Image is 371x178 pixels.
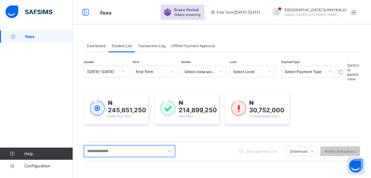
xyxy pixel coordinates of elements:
span: ₦ 245,651,250 [108,99,146,114]
span: Level [230,60,236,64]
span: Help [24,151,73,156]
span: Fees [100,10,112,16]
button: Open asap [347,157,365,175]
img: paid-1.3eb1404cbcb1d3b736510a26bbfa3ccb.svg [160,101,175,116]
span: Dashboard [87,44,105,48]
span: Transaction Log [138,44,165,48]
span: Payment Type [281,60,300,64]
span: Offline Payment Approval [171,44,215,48]
span: Notify Defaulters [325,149,356,154]
img: expected-1.03dd87d44185fb6c27cc9b2570c10499.svg [90,101,105,116]
span: Outstanding Fees [249,114,279,118]
div: Select Level [233,69,264,74]
span: ₦ 214,899,250 [179,99,217,114]
span: Grace Period [174,8,198,12]
span: Configuration [24,163,73,168]
span: Term [132,60,139,64]
span: Session [84,60,94,64]
span: Paid Fees [179,114,194,118]
img: safsims [5,5,52,18]
span: ₦ 30,752,000 [249,99,284,114]
div: Select class section [184,69,215,74]
div: [DATE]-[DATE] [87,69,118,74]
img: outstanding-1.146d663e52f09953f639664a84e30106.svg [231,101,246,116]
img: sticker-purple.71386a28dfed39d6af7621340158ba97.svg [164,9,171,16]
span: session/term information [211,10,260,15]
span: Download [290,149,307,154]
span: Student List [112,44,132,48]
span: Fees [25,34,73,39]
div: Select Payment Type [285,69,325,74]
span: Send payment link [246,149,277,154]
span: [GEOGRAPHIC_DATA] SUNNYKALIO [284,8,346,12]
span: Expected Fees [108,114,131,118]
span: Section [181,60,191,64]
span: 16 days remaining [174,13,200,16]
span: [EMAIL_ADDRESS][DOMAIN_NAME] [284,13,338,16]
div: FLORENCESUNNYKALIO [266,7,359,17]
div: First Term [136,69,167,74]
label: Switch to parent view [347,63,359,81]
